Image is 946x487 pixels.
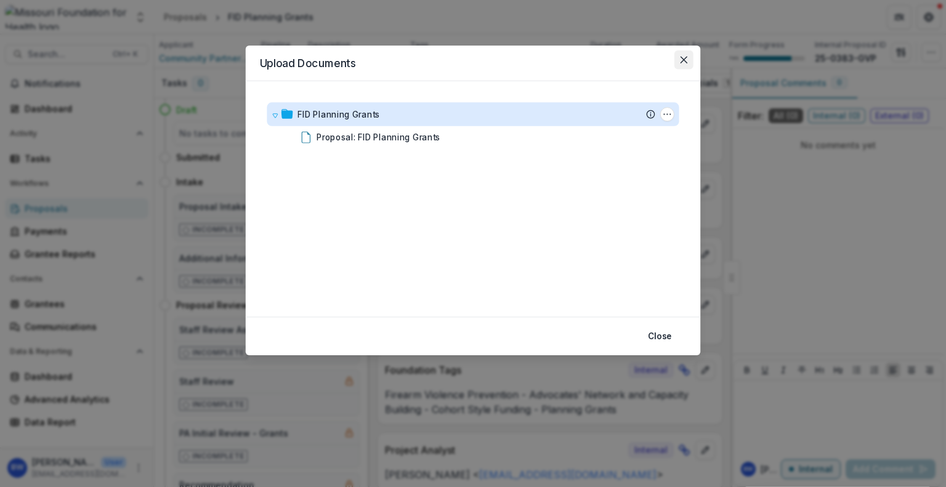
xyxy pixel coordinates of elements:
[297,108,380,121] div: FID Planning Grants
[317,131,440,143] div: Proposal: FID Planning Grants
[267,102,679,126] div: FID Planning GrantsFID Planning Grants Options
[674,50,693,70] button: Close
[267,126,679,148] div: Proposal: FID Planning Grants
[246,46,700,81] header: Upload Documents
[660,107,674,121] button: FID Planning Grants Options
[267,102,679,148] div: FID Planning GrantsFID Planning Grants OptionsProposal: FID Planning Grants
[641,327,679,346] button: Close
